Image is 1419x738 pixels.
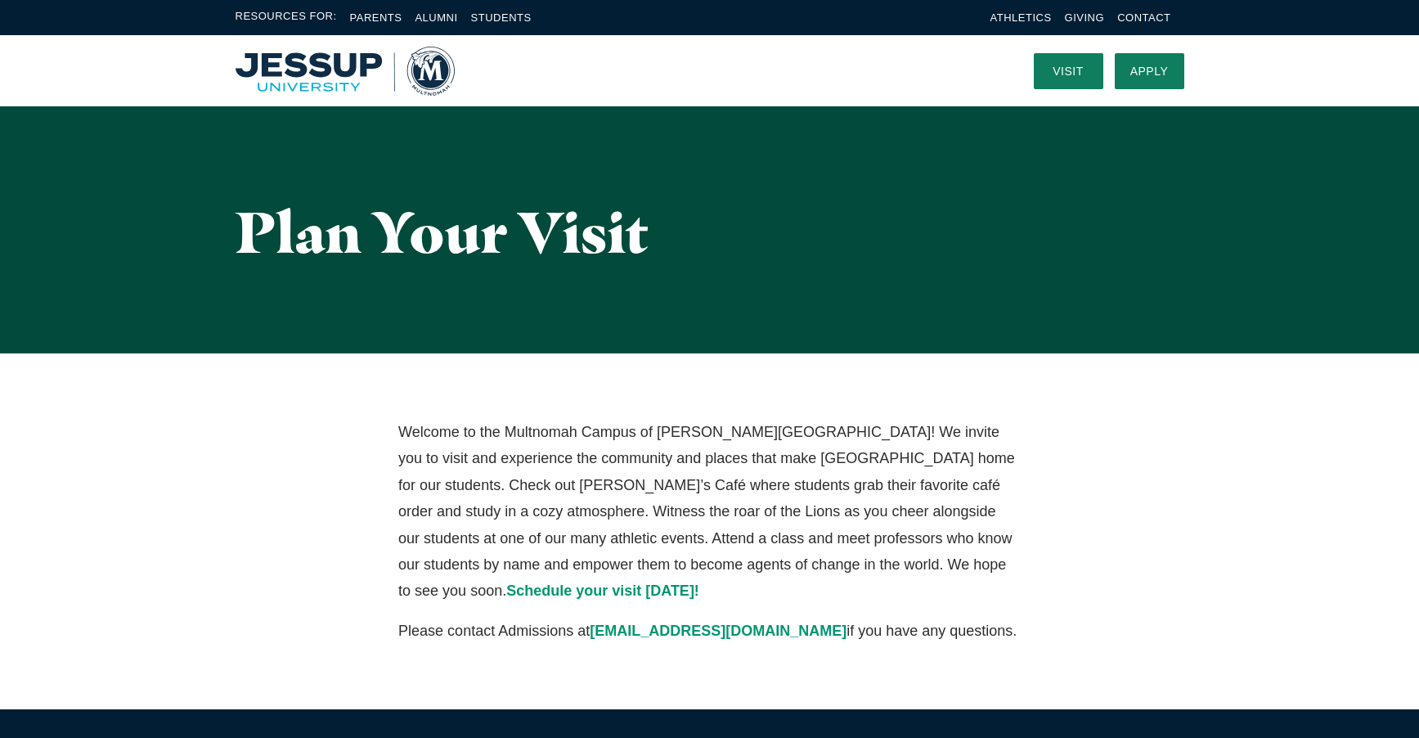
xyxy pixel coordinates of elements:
[236,47,455,96] img: Multnomah University Logo
[350,11,402,24] a: Parents
[1117,11,1170,24] a: Contact
[590,623,846,639] a: [EMAIL_ADDRESS][DOMAIN_NAME]
[236,8,337,27] span: Resources For:
[471,11,532,24] a: Students
[1065,11,1105,24] a: Giving
[236,200,1184,263] h1: Plan Your Visit
[398,419,1021,605] p: Welcome to the Multnomah Campus of [PERSON_NAME][GEOGRAPHIC_DATA]! We invite you to visit and exp...
[1034,53,1103,89] a: Visit
[398,618,1021,644] p: Please contact Admissions at if you have any questions.
[990,11,1052,24] a: Athletics
[415,11,457,24] a: Alumni
[1115,53,1184,89] a: Apply
[236,47,455,96] a: Home
[506,583,699,599] a: Schedule your visit [DATE]!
